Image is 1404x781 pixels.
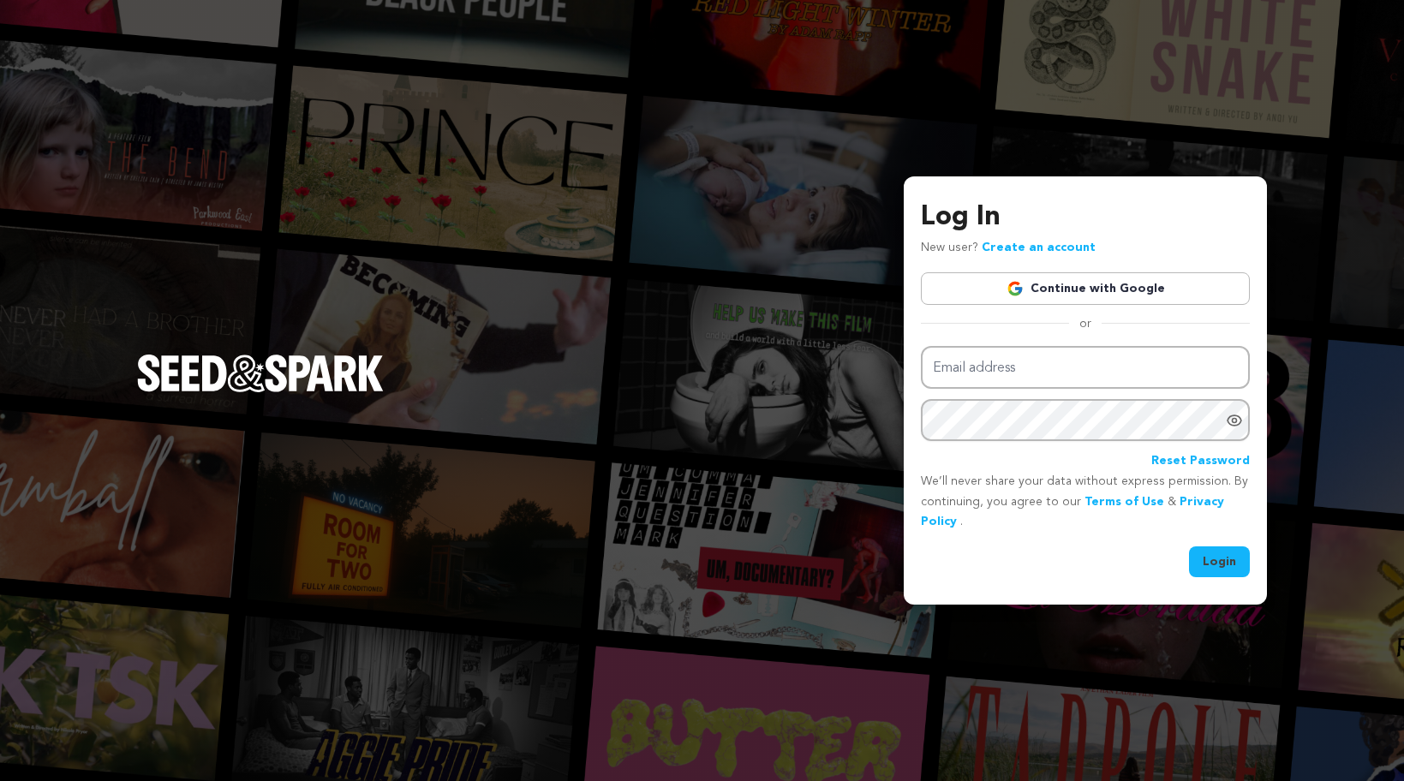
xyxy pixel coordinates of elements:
[921,472,1250,533] p: We’ll never share your data without express permission. By continuing, you agree to our & .
[1007,280,1024,297] img: Google logo
[137,355,384,426] a: Seed&Spark Homepage
[921,238,1096,259] p: New user?
[137,355,384,392] img: Seed&Spark Logo
[1084,496,1164,508] a: Terms of Use
[921,272,1250,305] a: Continue with Google
[1069,315,1102,332] span: or
[982,241,1096,253] a: Create an account
[921,346,1250,390] input: Email address
[1151,451,1250,472] a: Reset Password
[1226,412,1243,429] a: Show password as plain text. Warning: this will display your password on the screen.
[1189,546,1250,577] button: Login
[921,197,1250,238] h3: Log In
